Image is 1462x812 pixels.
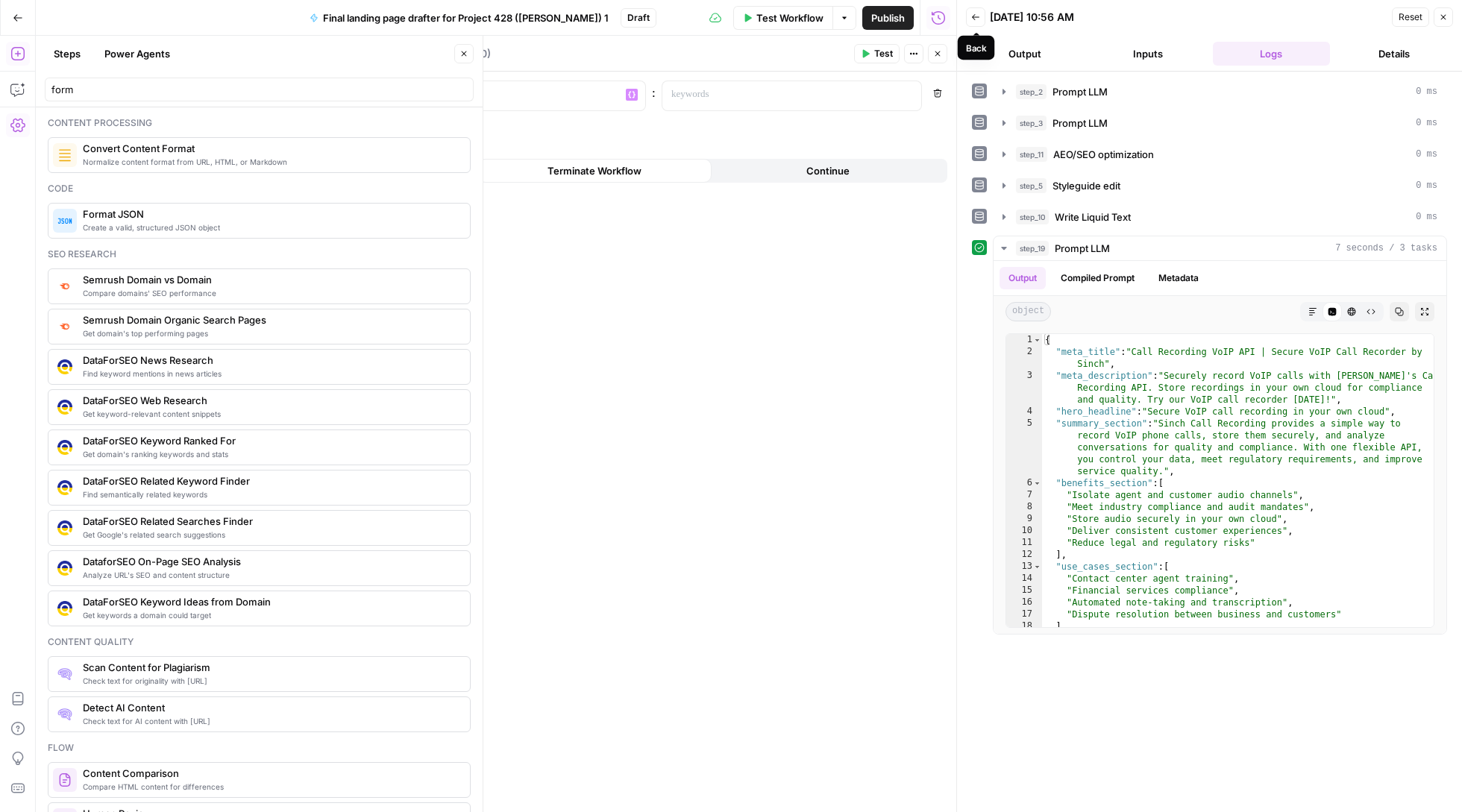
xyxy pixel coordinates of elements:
span: Get keyword-relevant content snippets [83,408,458,420]
div: 11 [1006,537,1042,549]
span: Check text for AI content with [URL] [83,715,458,727]
button: 0 ms [994,142,1446,166]
div: Flow [48,741,471,755]
span: Find keyword mentions in news articles [83,368,458,380]
img: y3iv96nwgxbwrvt76z37ug4ox9nv [57,561,72,576]
input: Search steps [51,82,467,97]
button: Details [1336,42,1453,66]
span: DataForSEO Keyword Ranked For [83,433,458,448]
div: 12 [1006,549,1042,561]
span: AEO/SEO optimization [1053,147,1154,162]
span: : [652,84,656,101]
div: 5 [1006,418,1042,477]
span: Get keywords a domain could target [83,609,458,621]
img: vjoh3p9kohnippxyp1brdnq6ymi1 [57,359,72,374]
img: se7yyxfvbxn2c3qgqs66gfh04cl6 [57,480,72,495]
span: step_3 [1016,116,1047,130]
div: 8 [1006,501,1042,513]
button: 0 ms [994,174,1446,198]
div: 17 [1006,608,1042,620]
img: 3iojl28do7crl10hh26nxau20pae [57,440,72,455]
span: Normalize content format from URL, HTML, or Markdown [83,156,458,168]
span: step_2 [1016,84,1047,99]
span: Get domain's ranking keywords and stats [83,448,458,460]
span: step_10 [1016,210,1049,224]
button: Test Workflow [733,6,832,30]
span: Toggle code folding, rows 6 through 12 [1033,477,1041,489]
div: 2 [1006,346,1042,370]
span: Check text for originality with [URL] [83,675,458,687]
span: 0 ms [1416,116,1437,130]
span: Prompt LLM [1052,116,1108,130]
div: 9 [1006,513,1042,525]
span: Prompt LLM [1052,84,1108,99]
div: 14 [1006,573,1042,585]
span: Write Liquid Text [1055,210,1131,224]
div: 7 [1006,489,1042,501]
span: step_19 [1016,241,1049,256]
div: Content processing [48,116,471,130]
div: 10 [1006,525,1042,537]
button: Test [854,44,900,63]
span: DataForSEO News Research [83,353,458,368]
span: Final landing page drafter for Project 428 ([PERSON_NAME]) 1 [323,10,609,25]
div: 13 [1006,561,1042,573]
div: 1 [1006,334,1042,346]
span: Find semantically related keywords [83,488,458,500]
button: Reset [1392,7,1429,27]
img: 9u0p4zbvbrir7uayayktvs1v5eg0 [57,520,72,535]
button: Power Agents [95,42,179,66]
button: Steps [45,42,90,66]
span: Prompt LLM [1055,241,1110,256]
button: 7 seconds / 3 tasks [994,236,1446,260]
div: Seo research [48,248,471,261]
button: 0 ms [994,111,1446,135]
div: Code [48,182,471,195]
span: Toggle code folding, rows 13 through 18 [1033,561,1041,573]
span: Content Comparison [83,766,458,781]
span: step_5 [1016,178,1047,193]
span: 7 seconds / 3 tasks [1335,242,1437,255]
span: 0 ms [1416,179,1437,192]
span: Publish [871,10,905,25]
img: g05n0ak81hcbx2skfcsf7zupj8nr [57,667,72,682]
img: vrinnnclop0vshvmafd7ip1g7ohf [57,772,72,787]
span: Test [874,47,893,60]
div: 18 [1006,620,1042,632]
button: Metadata [1149,267,1208,289]
div: 15 [1006,585,1042,597]
button: Final landing page drafter for Project 428 ([PERSON_NAME]) 1 [301,6,618,30]
img: 0h7jksvol0o4df2od7a04ivbg1s0 [57,707,72,722]
span: Toggle code folding, rows 1 through 47 [1033,334,1041,346]
div: 4 [1006,406,1042,418]
button: 0 ms [994,80,1446,104]
button: Inputs [1089,42,1206,66]
span: Terminate Workflow [548,163,641,178]
span: DataforSEO On-Page SEO Analysis [83,554,458,569]
span: Detect AI Content [83,700,458,715]
img: 3hnddut9cmlpnoegpdll2wmnov83 [57,400,72,415]
span: Reset [1399,10,1422,24]
img: otu06fjiulrdwrqmbs7xihm55rg9 [57,320,72,333]
img: o3r9yhbrn24ooq0tey3lueqptmfj [57,148,72,163]
span: Get Google's related search suggestions [83,529,458,541]
span: DataForSEO Related Searches Finder [83,514,458,529]
span: DataForSEO Related Keyword Finder [83,473,458,488]
span: Semrush Domain Organic Search Pages [83,312,458,327]
button: Compiled Prompt [1052,267,1143,289]
span: DataForSEO Keyword Ideas from Domain [83,594,458,609]
span: Compare domains' SEO performance [83,287,458,299]
span: Create a valid, structured JSON object [83,221,458,233]
span: Get domain's top performing pages [83,327,458,339]
span: 0 ms [1416,148,1437,161]
div: Content quality [48,635,471,649]
div: 7 seconds / 3 tasks [994,261,1446,634]
div: 6 [1006,477,1042,489]
div: Back [965,41,986,54]
span: 0 ms [1416,210,1437,224]
span: Continue [806,163,850,178]
button: Output [1000,267,1046,289]
img: zn8kcn4lc16eab7ly04n2pykiy7x [57,280,72,292]
span: Format JSON [83,207,458,221]
div: 3 [1006,370,1042,406]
